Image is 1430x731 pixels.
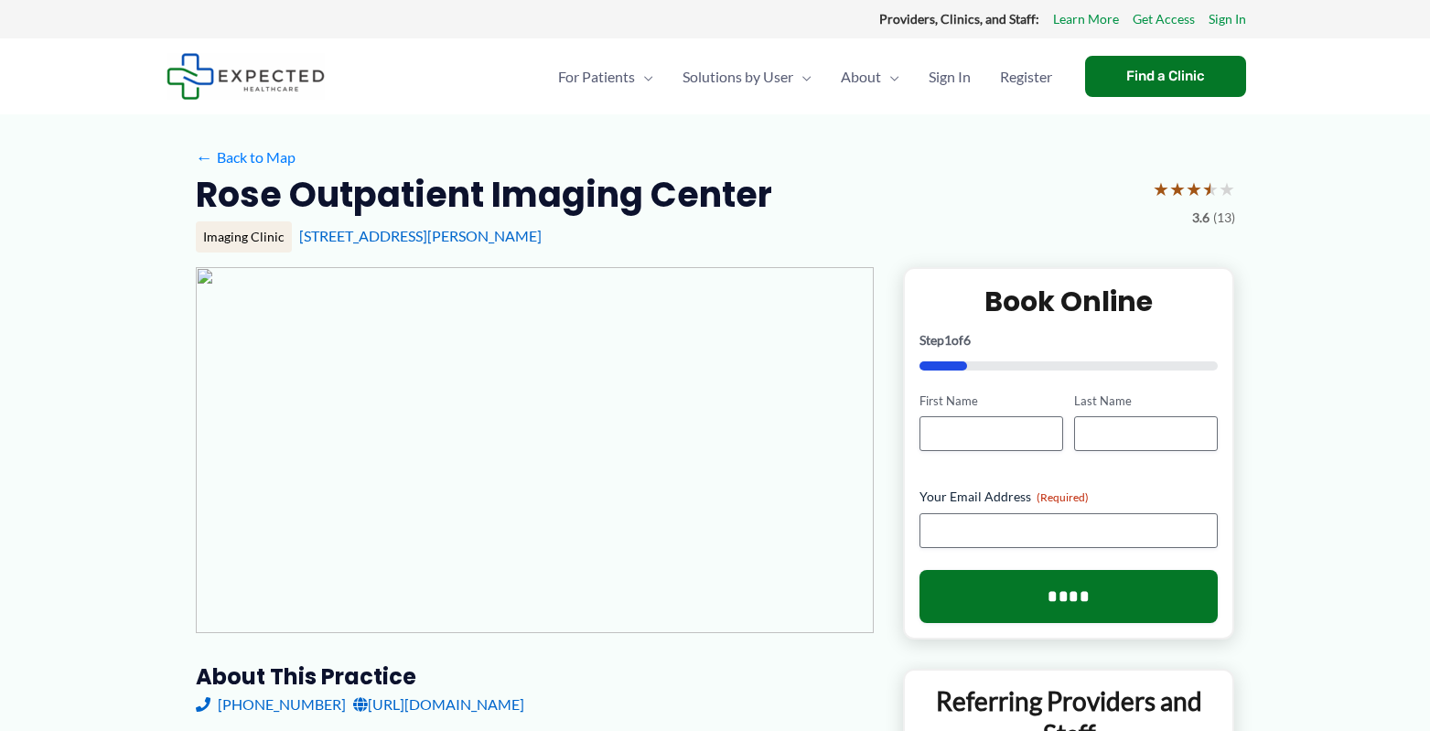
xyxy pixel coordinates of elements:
[881,45,899,109] span: Menu Toggle
[1037,490,1089,504] span: (Required)
[1169,172,1186,206] span: ★
[1202,172,1219,206] span: ★
[668,45,826,109] a: Solutions by UserMenu Toggle
[1085,56,1246,97] a: Find a Clinic
[919,284,1219,319] h2: Book Online
[543,45,1067,109] nav: Primary Site Navigation
[196,662,874,691] h3: About this practice
[879,11,1039,27] strong: Providers, Clinics, and Staff:
[826,45,914,109] a: AboutMenu Toggle
[167,53,325,100] img: Expected Healthcare Logo - side, dark font, small
[929,45,971,109] span: Sign In
[299,227,542,244] a: [STREET_ADDRESS][PERSON_NAME]
[558,45,635,109] span: For Patients
[353,691,524,718] a: [URL][DOMAIN_NAME]
[543,45,668,109] a: For PatientsMenu Toggle
[919,392,1063,410] label: First Name
[1074,392,1218,410] label: Last Name
[1053,7,1119,31] a: Learn More
[919,488,1219,506] label: Your Email Address
[963,332,971,348] span: 6
[1219,172,1235,206] span: ★
[1213,206,1235,230] span: (13)
[1209,7,1246,31] a: Sign In
[985,45,1067,109] a: Register
[196,144,296,171] a: ←Back to Map
[919,334,1219,347] p: Step of
[944,332,952,348] span: 1
[1153,172,1169,206] span: ★
[196,221,292,253] div: Imaging Clinic
[196,148,213,166] span: ←
[793,45,812,109] span: Menu Toggle
[635,45,653,109] span: Menu Toggle
[1000,45,1052,109] span: Register
[196,691,346,718] a: [PHONE_NUMBER]
[196,172,772,217] h2: Rose Outpatient Imaging Center
[1186,172,1202,206] span: ★
[1133,7,1195,31] a: Get Access
[914,45,985,109] a: Sign In
[1192,206,1210,230] span: 3.6
[683,45,793,109] span: Solutions by User
[841,45,881,109] span: About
